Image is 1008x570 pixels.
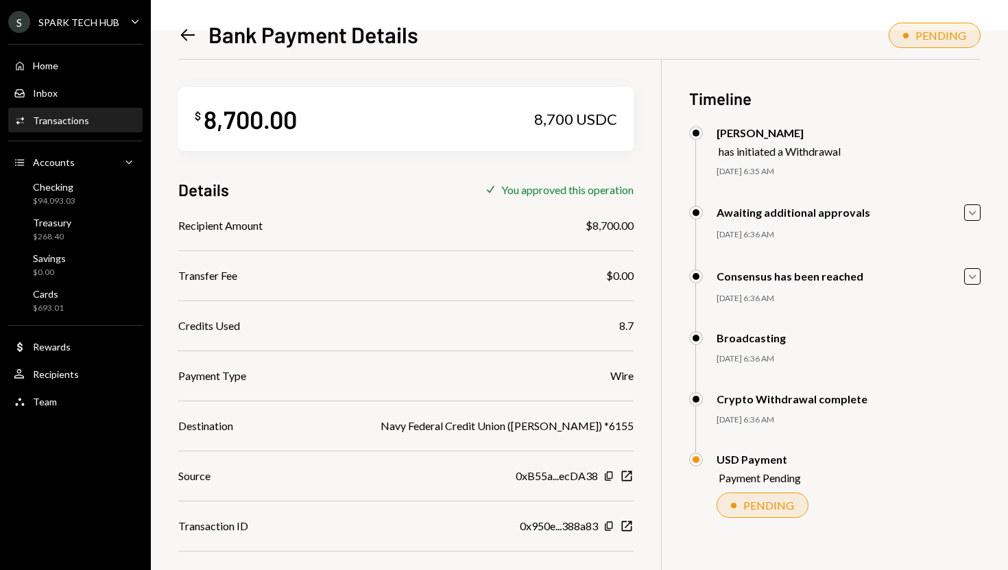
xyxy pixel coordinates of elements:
[33,288,64,300] div: Cards
[689,87,981,110] h3: Timeline
[8,80,143,105] a: Inbox
[8,53,143,78] a: Home
[178,318,240,334] div: Credits Used
[33,341,71,353] div: Rewards
[195,109,201,123] div: $
[534,110,617,129] div: 8,700 USDC
[717,229,981,241] div: [DATE] 6:36 AM
[586,217,634,234] div: $8,700.00
[8,334,143,359] a: Rewards
[610,368,634,384] div: Wire
[717,126,841,139] div: [PERSON_NAME]
[501,183,634,196] div: You approved this operation
[208,21,418,48] h1: Bank Payment Details
[178,368,246,384] div: Payment Type
[38,16,119,28] div: SPARK TECH HUB
[8,248,143,281] a: Savings$0.00
[8,213,143,246] a: Treasury$268.40
[33,60,58,71] div: Home
[719,145,841,158] div: has initiated a Withdrawal
[717,353,981,365] div: [DATE] 6:36 AM
[8,108,143,132] a: Transactions
[178,178,229,201] h3: Details
[8,389,143,414] a: Team
[717,414,981,426] div: [DATE] 6:36 AM
[178,418,233,434] div: Destination
[8,177,143,210] a: Checking$94,093.03
[33,231,71,243] div: $268.40
[204,104,297,134] div: 8,700.00
[717,331,786,344] div: Broadcasting
[516,468,598,484] div: 0xB55a...ecDA38
[33,252,66,264] div: Savings
[33,181,75,193] div: Checking
[606,268,634,284] div: $0.00
[33,156,75,168] div: Accounts
[743,499,794,512] div: PENDING
[619,318,634,334] div: 8.7
[717,206,870,219] div: Awaiting additional approvals
[717,293,981,305] div: [DATE] 6:36 AM
[178,518,248,534] div: Transaction ID
[520,518,598,534] div: 0x950e...388a83
[33,368,79,380] div: Recipients
[178,268,237,284] div: Transfer Fee
[717,166,981,178] div: [DATE] 6:35 AM
[8,361,143,386] a: Recipients
[33,87,58,99] div: Inbox
[33,115,89,126] div: Transactions
[717,270,863,283] div: Consensus has been reached
[178,217,263,234] div: Recipient Amount
[33,267,66,278] div: $0.00
[8,284,143,317] a: Cards$693.01
[381,418,634,434] div: Navy Federal Credit Union ([PERSON_NAME]) *6155
[33,217,71,228] div: Treasury
[717,392,867,405] div: Crypto Withdrawal complete
[719,471,801,484] div: Payment Pending
[915,29,966,42] div: PENDING
[33,195,75,207] div: $94,093.03
[33,396,57,407] div: Team
[178,468,211,484] div: Source
[717,453,801,466] div: USD Payment
[33,302,64,314] div: $693.01
[8,11,30,33] div: S
[8,150,143,174] a: Accounts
